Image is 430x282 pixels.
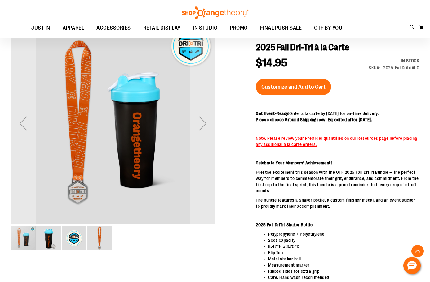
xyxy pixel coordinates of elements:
a: FINAL PUSH SALE [254,21,308,35]
span: Please choose Ground Shipping now; Expedited after [DATE]. [256,117,372,122]
li: Ribbed sides for extra grip [268,268,419,274]
button: Back To Top [411,245,424,257]
span: Get Event-Ready! [256,111,289,116]
span: $14.95 [256,57,287,69]
img: 2025 Fall Dri-Tri à la Carte [36,226,61,250]
div: image 1 of 4 [11,225,36,251]
li: Polypropylene + Polyethylene [268,231,419,237]
img: 2025 Fall Dri-Tri à la Carte [11,20,215,224]
div: 2025-FallDritriALC [383,65,419,71]
span: Order à la carte by [DATE] for on-time delivery. [289,111,379,116]
span: OTF BY YOU [314,21,342,35]
span: JUST IN [31,21,50,35]
img: 2025 Fall Dri-Tri à la Carte [87,226,112,250]
a: JUST IN [25,21,56,35]
li: 20oz Capacity [268,237,419,243]
li: Flip Top [268,250,419,256]
div: image 2 of 4 [36,225,62,251]
li: Care: Hand wash recommended [268,274,419,280]
div: Previous [11,21,36,225]
button: Hello, have a question? Let’s chat. [403,257,421,274]
li: 8.47”H x 3.75”D [268,243,419,250]
img: Shop Orangetheory [181,6,249,19]
span: Note: Please review your PreOrder quantities on our Resources page before placing any additional ... [256,136,417,147]
a: APPAREL [56,21,91,35]
strong: Celebrate Your Members’ Achievement! [256,160,332,165]
p: The bundle features a Shaker bottle, a custom finisher medal, and an event sticker to proudly mar... [256,197,419,209]
div: 2025 Fall Dri-Tri à la Carte [11,21,215,225]
span: ACCESSORIES [96,21,131,35]
p: Availability: [369,58,419,64]
a: RETAIL DISPLAY [137,21,187,35]
li: Metal shaker ball [268,256,419,262]
span: PROMO [230,21,248,35]
a: OTF BY YOU [308,21,348,35]
div: image 4 of 4 [87,225,112,251]
div: image 3 of 4 [62,225,87,251]
a: ACCESSORIES [90,21,137,35]
button: Customize and Add to Cart [256,79,331,95]
span: 2025 Fall Dri-Tri à la Carte [256,42,349,53]
span: Customize and Add to Cart [261,83,326,90]
a: IN STUDIO [187,21,224,35]
div: carousel [11,21,215,251]
a: PROMO [224,21,254,35]
div: Next [190,21,215,225]
strong: SKU [369,65,381,70]
strong: 2025 Fall DriTri Shaker Bottle [256,222,313,227]
img: 2025 Fall Dri-Tri à la Carte [62,226,86,250]
li: Measurement marker [268,262,419,268]
span: RETAIL DISPLAY [143,21,181,35]
span: APPAREL [63,21,84,35]
p: Fuel the excitement this season with the OTF 2025 Fall DriTri Bundle — the perfect way for member... [256,169,419,194]
span: IN STUDIO [193,21,218,35]
span: FINAL PUSH SALE [260,21,302,35]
